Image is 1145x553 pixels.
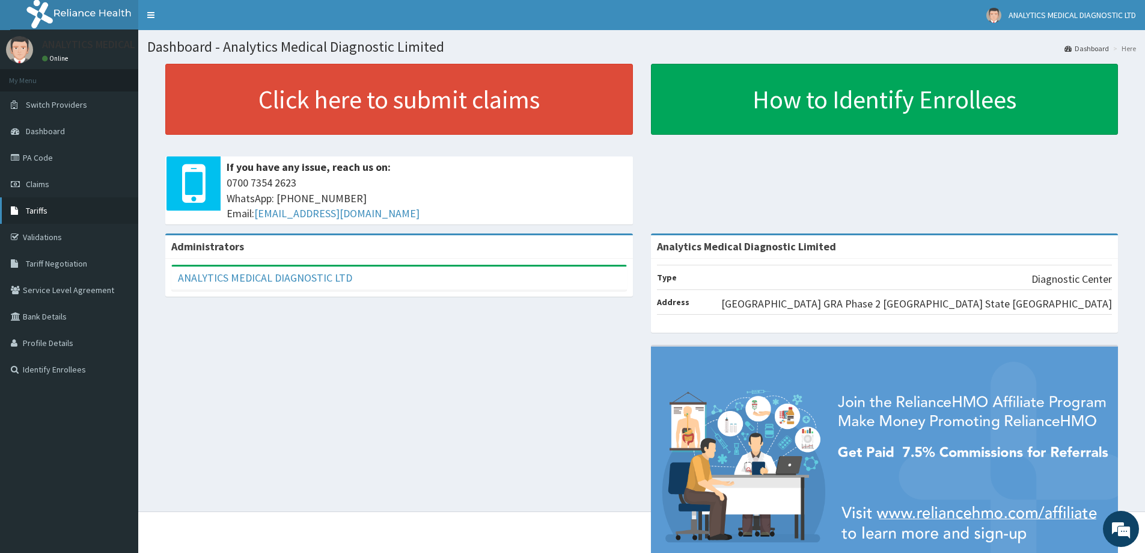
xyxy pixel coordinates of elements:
[42,39,216,50] p: ANALYTICS MEDICAL DIAGNOSTIC LTD
[986,8,1001,23] img: User Image
[26,99,87,110] span: Switch Providers
[254,206,420,220] a: [EMAIL_ADDRESS][DOMAIN_NAME]
[6,329,229,371] textarea: Type your message and hit 'Enter'
[42,54,71,63] a: Online
[6,36,33,63] img: User Image
[197,6,226,35] div: Minimize live chat window
[1031,271,1112,287] p: Diagnostic Center
[178,271,352,285] a: ANALYTICS MEDICAL DIAGNOSTIC LTD
[227,175,627,221] span: 0700 7354 2623 WhatsApp: [PHONE_NUMBER] Email:
[165,64,633,135] a: Click here to submit claims
[26,179,49,190] span: Claims
[70,152,166,273] span: We're online!
[1009,10,1136,20] span: ANALYTICS MEDICAL DIAGNOSTIC LTD
[22,60,49,90] img: d_794563401_company_1708531726252_794563401
[1064,43,1109,54] a: Dashboard
[227,160,391,174] b: If you have any issue, reach us on:
[26,126,65,137] span: Dashboard
[171,239,244,253] b: Administrators
[63,67,202,83] div: Chat with us now
[657,239,836,253] strong: Analytics Medical Diagnostic Limited
[26,205,47,216] span: Tariffs
[721,296,1112,312] p: [GEOGRAPHIC_DATA] GRA Phase 2 [GEOGRAPHIC_DATA] State [GEOGRAPHIC_DATA]
[657,297,689,307] b: Address
[657,272,677,283] b: Type
[1110,43,1136,54] li: Here
[147,39,1136,55] h1: Dashboard - Analytics Medical Diagnostic Limited
[26,258,87,269] span: Tariff Negotiation
[651,64,1119,135] a: How to Identify Enrollees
